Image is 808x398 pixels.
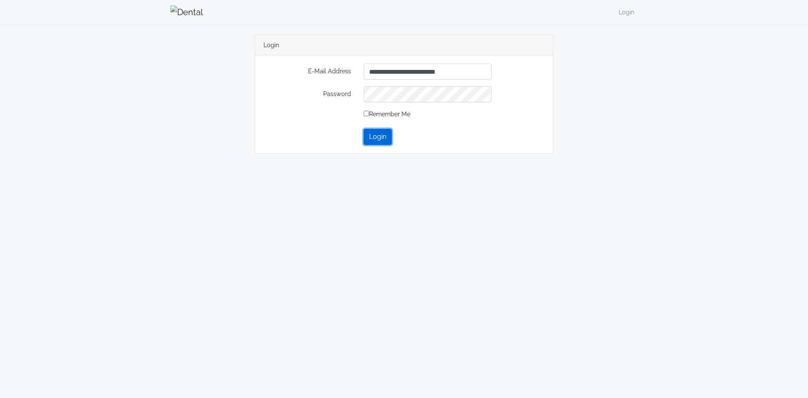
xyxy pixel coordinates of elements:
label: Password [263,86,357,102]
label: E-Mail Address [263,64,357,80]
button: Login [364,129,392,145]
a: Login [615,4,638,20]
input: Remember Me [364,111,369,116]
label: Remember Me [364,109,410,119]
img: Dental Whale Logo [170,5,203,19]
div: Login [255,35,553,55]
